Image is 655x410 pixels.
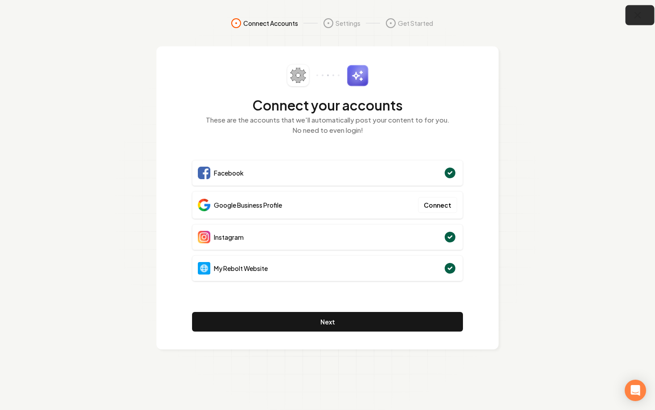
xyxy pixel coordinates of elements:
img: Instagram [198,231,210,243]
span: My Rebolt Website [214,264,268,273]
button: Next [192,312,463,332]
span: Settings [336,19,360,28]
span: Facebook [214,168,244,177]
img: Facebook [198,167,210,179]
button: Connect [418,197,457,213]
span: Instagram [214,233,244,242]
p: These are the accounts that we'll automatically post your content to for you. No need to even login! [192,115,463,135]
h2: Connect your accounts [192,97,463,113]
img: Website [198,262,210,275]
img: Google [198,199,210,211]
span: Google Business Profile [214,201,282,209]
img: connector-dots.svg [316,74,340,76]
div: Open Intercom Messenger [625,380,646,401]
span: Get Started [398,19,433,28]
img: sparkles.svg [347,65,368,86]
span: Connect Accounts [243,19,298,28]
